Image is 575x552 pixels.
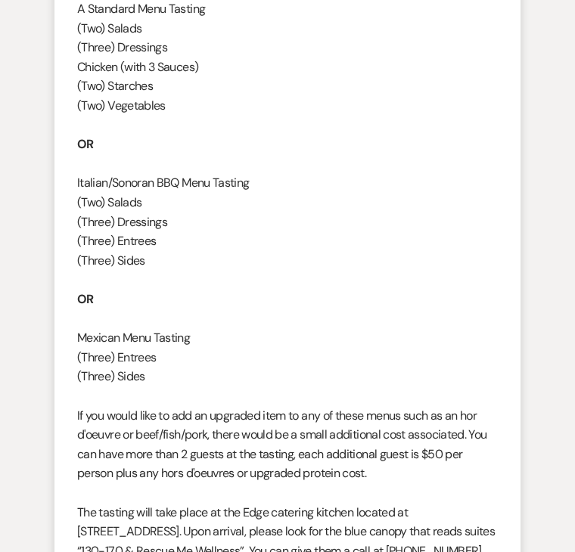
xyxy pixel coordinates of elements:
span: Italian/Sonoran BBQ Menu Tasting [77,175,250,191]
span: (Two) Starches [77,78,153,94]
span: (Three) Entrees [77,349,156,365]
span: Mexican Menu Tasting [77,330,190,346]
strong: OR [77,136,94,152]
span: (Three) Dressings [77,39,167,55]
span: (Three) Sides [77,368,145,384]
span: (Three) Dressings [77,214,167,230]
span: A Standard Menu Tasting [77,1,205,17]
span: (Three) Sides [77,253,145,268]
strong: OR [77,291,94,307]
span: If you would like to add an upgraded item to any of these menus such as an hor d'oeuvre or beef/f... [77,408,487,482]
span: (Two) Vegetables [77,98,166,113]
span: (Two) Salads [77,20,141,36]
span: (Two) Salads [77,194,141,210]
span: Chicken (with 3 Sauces) [77,59,198,75]
span: (Three) Entrees [77,233,156,249]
